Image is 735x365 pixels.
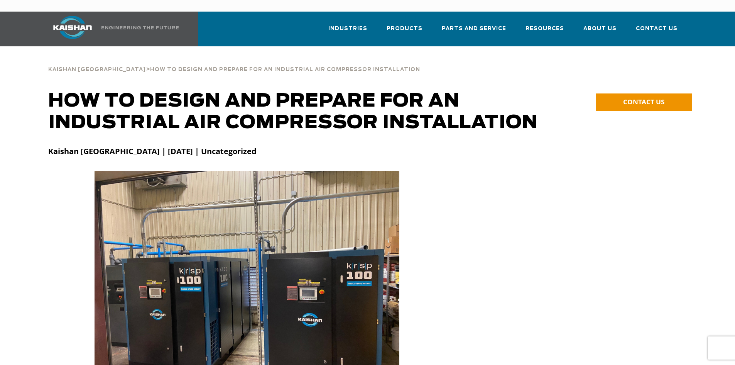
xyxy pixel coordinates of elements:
div: > [48,58,420,76]
a: Parts and Service [442,19,506,45]
a: About Us [583,19,617,45]
a: Products [387,19,422,45]
span: Contact Us [636,24,678,33]
a: Resources [525,19,564,45]
span: CONTACT US [623,97,664,106]
img: Engineering the future [101,26,179,29]
h1: How to Design and Prepare for an Industrial Air Compressor Installation [48,90,558,134]
span: Parts and Service [442,24,506,33]
span: Kaishan [GEOGRAPHIC_DATA] [48,67,146,72]
span: Resources [525,24,564,33]
span: Products [387,24,422,33]
span: About Us [583,24,617,33]
a: Contact Us [636,19,678,45]
strong: Kaishan [GEOGRAPHIC_DATA] | [DATE] | Uncategorized [48,146,257,156]
a: Industries [328,19,367,45]
img: kaishan logo [44,16,101,39]
a: CONTACT US [596,93,692,111]
span: How to Design and Prepare for an Industrial Air Compressor Installation [150,67,420,72]
a: Kaishan USA [44,12,180,46]
a: How to Design and Prepare for an Industrial Air Compressor Installation [150,66,420,73]
span: Industries [328,24,367,33]
a: Kaishan [GEOGRAPHIC_DATA] [48,66,146,73]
